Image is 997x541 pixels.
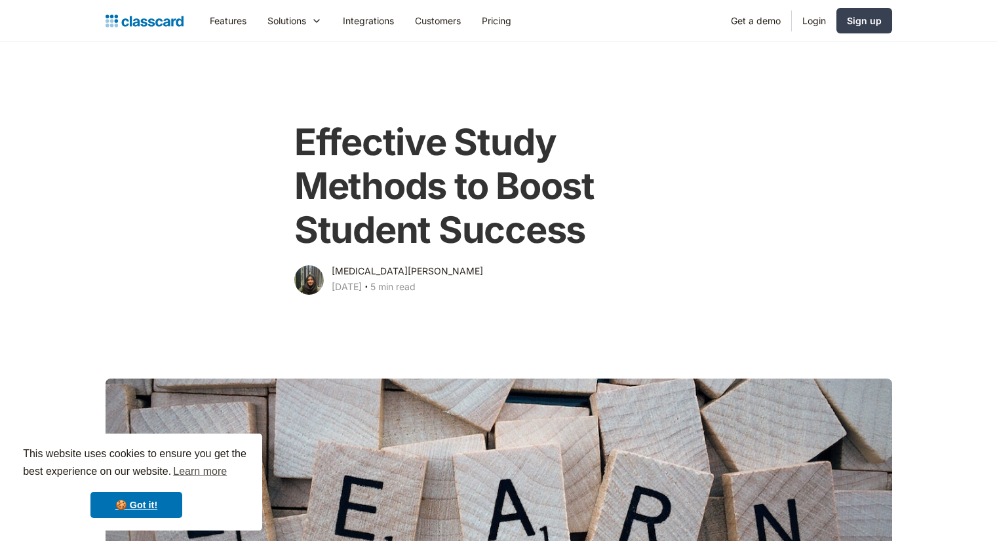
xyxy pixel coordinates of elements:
[257,6,332,35] div: Solutions
[294,121,703,253] h1: Effective Study Methods to Boost Student Success
[199,6,257,35] a: Features
[90,492,182,518] a: dismiss cookie message
[836,8,892,33] a: Sign up
[332,6,404,35] a: Integrations
[471,6,522,35] a: Pricing
[720,6,791,35] a: Get a demo
[332,279,362,295] div: [DATE]
[362,279,370,297] div: ‧
[106,12,184,30] a: Logo
[23,446,250,481] span: This website uses cookies to ensure you get the best experience on our website.
[370,279,416,295] div: 5 min read
[10,434,262,531] div: cookieconsent
[332,263,483,279] div: [MEDICAL_DATA][PERSON_NAME]
[171,462,229,481] a: learn more about cookies
[404,6,471,35] a: Customers
[792,6,836,35] a: Login
[847,14,882,28] div: Sign up
[267,14,306,28] div: Solutions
